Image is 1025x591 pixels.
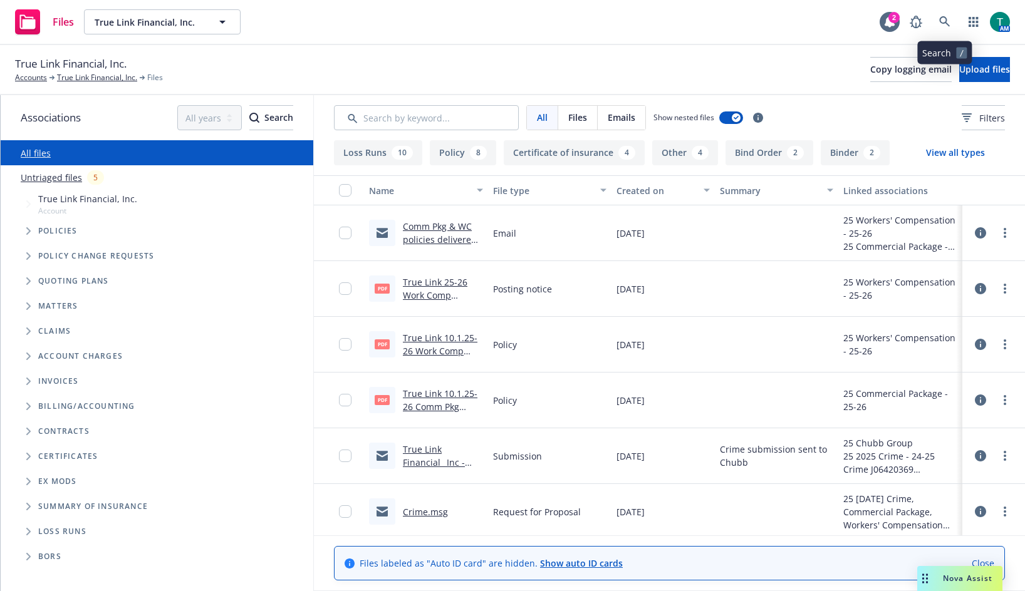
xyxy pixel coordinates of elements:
a: Switch app [961,9,986,34]
div: 25 [DATE] Crime, Commercial Package, Workers' Compensation Renewal [843,492,957,532]
button: Loss Runs [334,140,422,165]
button: Filters [962,105,1005,130]
input: Search by keyword... [334,105,519,130]
a: Crime.msg [403,506,448,518]
span: Copy logging email [870,63,952,75]
input: Toggle Row Selected [339,505,351,518]
div: Folder Tree Example [1,394,313,569]
span: Files [568,111,587,124]
span: pdf [375,395,390,404]
span: [DATE] [617,227,645,240]
button: Name [364,175,488,205]
a: Show auto ID cards [540,557,623,569]
span: Request for Proposal [493,505,581,518]
span: Policies [38,227,78,235]
span: Invoices [38,378,79,385]
div: Search [249,106,293,130]
div: 25 Commercial Package - 25-26 [843,240,957,253]
span: Email [493,227,516,240]
a: more [997,448,1012,463]
input: Toggle Row Selected [339,338,351,351]
div: 2 [888,12,900,23]
a: more [997,504,1012,519]
a: more [997,225,1012,240]
a: more [997,337,1012,352]
button: View all types [906,140,1005,165]
div: 2 [787,146,804,160]
div: 4 [692,146,709,160]
span: True Link Financial, Inc. [95,16,203,29]
button: File type [488,175,612,205]
span: pdf [375,339,390,349]
input: Toggle Row Selected [339,282,351,295]
a: Report a Bug [903,9,929,34]
span: pdf [375,284,390,293]
div: Tree Example [1,190,313,394]
button: Nova Assist [917,566,1002,591]
input: Select all [339,184,351,197]
span: Associations [21,110,81,126]
div: Name [369,184,469,197]
span: Nova Assist [943,573,992,583]
span: All [537,111,548,124]
div: 25 Workers' Compensation - 25-26 [843,275,957,302]
a: Search [932,9,957,34]
span: [DATE] [617,338,645,351]
span: True Link Financial, Inc. [38,192,137,205]
div: 25 Chubb Group [843,436,957,450]
a: True Link 10.1.25-26 Comm Pkg Policy.pdf [403,388,477,426]
span: [DATE] [617,505,645,518]
span: Policy change requests [38,252,154,260]
img: photo [990,12,1010,32]
span: Submission [493,450,542,463]
span: Account [38,205,137,216]
span: Claims [38,327,71,335]
span: Show nested files [653,112,714,123]
button: Linked associations [838,175,962,205]
div: 25 Workers' Compensation - 25-26 [843,331,957,357]
span: Policy [493,338,517,351]
div: 25 Workers' Compensation - 25-26 [843,213,957,240]
a: Close [972,557,994,570]
input: Toggle Row Selected [339,450,351,462]
span: Billing/Accounting [38,403,135,410]
div: Created on [617,184,696,197]
input: Toggle Row Selected [339,227,351,239]
a: True Link 10.1.25-26 Work Comp Policy.pdf [403,332,477,370]
span: Files [53,17,74,27]
span: Ex Mods [38,478,76,485]
span: Matters [38,302,78,310]
span: [DATE] [617,394,645,407]
a: Untriaged files [21,171,82,184]
button: Binder [821,140,890,165]
span: Files labeled as "Auto ID card" are hidden. [360,557,623,570]
span: Posting notice [493,282,552,295]
span: BORs [38,553,61,560]
a: True Link Financial_ Inc - 10_1_2025 Crime Renewal Submission .msg [403,443,474,508]
div: 10 [392,146,413,160]
span: Quoting plans [38,277,109,285]
button: Created on [611,175,715,205]
svg: Search [249,113,259,123]
span: Summary of insurance [38,503,148,510]
div: 25 2025 Crime - 24-25 Crime J06420369 [843,450,957,476]
a: Files [10,4,79,39]
button: Upload files [959,57,1010,82]
button: Copy logging email [870,57,952,82]
span: Loss Runs [38,528,86,535]
span: Contracts [38,428,90,435]
span: Files [147,72,163,83]
span: Filters [979,111,1005,125]
div: 25 Commercial Package - 25-26 [843,387,957,413]
span: Crime submission sent to Chubb [720,443,834,469]
div: 2 [863,146,880,160]
div: Linked associations [843,184,957,197]
button: Bind Order [726,140,813,165]
span: Policy [493,394,517,407]
div: 5 [87,170,104,185]
div: Summary [720,184,820,197]
a: True Link 25-26 Work Comp Notices.pdf [403,276,467,314]
button: True Link Financial, Inc. [84,9,241,34]
a: Comm Pkg & WC policies delivered with notes.msg [403,220,477,259]
a: more [997,281,1012,296]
